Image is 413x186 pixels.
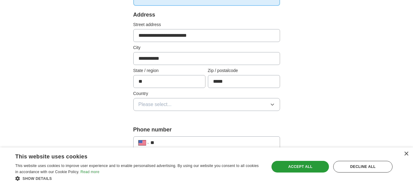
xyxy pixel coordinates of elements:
label: Phone number [133,126,280,134]
label: Zip / postalcode [208,67,280,74]
div: Show details [15,175,262,181]
button: Please select... [133,98,280,111]
span: This website uses cookies to improve user experience and to enable personalised advertising. By u... [15,164,259,174]
div: Accept all [271,161,329,173]
div: Close [404,152,408,156]
label: State / region [133,67,205,74]
a: Read more, opens a new window [80,170,99,174]
label: Country [133,90,280,97]
span: Please select... [138,101,172,108]
div: This website uses cookies [15,151,247,160]
label: City [133,44,280,51]
span: Show details [23,177,52,181]
div: Address [133,11,280,19]
div: Decline all [333,161,393,173]
label: Street address [133,21,280,28]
